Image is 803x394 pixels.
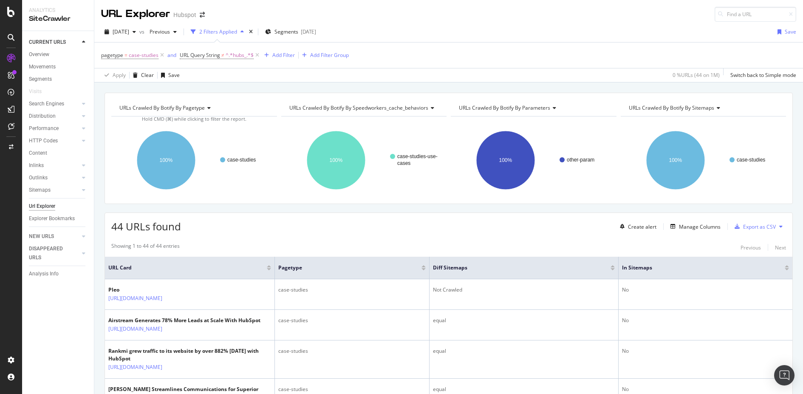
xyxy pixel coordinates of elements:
a: Visits [29,87,50,96]
div: Hubspot [173,11,196,19]
text: 100% [160,157,173,163]
div: [DATE] [301,28,316,35]
text: 100% [499,157,512,163]
div: Rankmi grew traffic to its website by over 882% [DATE] with HubSpot [108,347,271,363]
svg: A chart. [451,123,616,197]
a: Segments [29,75,88,84]
text: other-param [567,157,594,163]
svg: A chart. [621,123,786,197]
div: Distribution [29,112,56,121]
div: DISAPPEARED URLS [29,244,72,262]
div: 0 % URLs ( 44 on 1M ) [673,71,720,79]
div: No [622,347,789,355]
div: Apply [113,71,126,79]
a: [URL][DOMAIN_NAME] [108,363,162,371]
div: CURRENT URLS [29,38,66,47]
div: Switch back to Simple mode [730,71,796,79]
div: Movements [29,62,56,71]
button: Next [775,242,786,252]
div: Analytics [29,7,87,14]
button: Segments[DATE] [262,25,320,39]
div: equal [433,347,615,355]
div: SiteCrawler [29,14,87,24]
button: Export as CSV [731,220,776,233]
h4: URLs Crawled By Botify By pagetype [118,101,269,115]
button: and [167,51,176,59]
a: Movements [29,62,88,71]
div: Export as CSV [743,223,776,230]
button: 2 Filters Applied [187,25,247,39]
text: cases [397,160,410,166]
span: Segments [274,28,298,35]
div: Performance [29,124,59,133]
div: case-studies [278,347,426,355]
span: pagetype [278,264,409,272]
button: Previous [146,25,180,39]
span: URL Card [108,264,265,272]
div: Overview [29,50,49,59]
div: case-studies [278,286,426,294]
div: Add Filter Group [310,51,349,59]
text: case-studies [737,157,765,163]
div: Inlinks [29,161,44,170]
span: 44 URLs found [111,219,181,233]
text: 100% [669,157,682,163]
a: Performance [29,124,79,133]
a: Inlinks [29,161,79,170]
span: = [124,51,127,59]
a: DISAPPEARED URLS [29,244,79,262]
a: Distribution [29,112,79,121]
div: Save [785,28,796,35]
div: Segments [29,75,52,84]
div: Save [168,71,180,79]
a: Content [29,149,88,158]
span: 2025 Aug. 5th [113,28,129,35]
div: Create alert [628,223,656,230]
div: Visits [29,87,42,96]
div: Airstream Generates 78% More Leads at Scale With HubSpot [108,317,260,324]
a: Search Engines [29,99,79,108]
div: Outlinks [29,173,48,182]
a: NEW URLS [29,232,79,241]
div: HTTP Codes [29,136,58,145]
text: 100% [329,157,342,163]
div: equal [433,317,615,324]
div: Manage Columns [679,223,721,230]
div: Sitemaps [29,186,51,195]
svg: A chart. [111,123,277,197]
text: case-studies [227,157,256,163]
button: Apply [101,68,126,82]
span: Diff sitemaps [433,264,598,272]
div: Add Filter [272,51,295,59]
span: pagetype [101,51,123,59]
button: Switch back to Simple mode [727,68,796,82]
button: Save [158,68,180,82]
span: URL Query String [180,51,220,59]
a: Sitemaps [29,186,79,195]
a: HTTP Codes [29,136,79,145]
div: A chart. [281,123,447,197]
div: Previous [741,244,761,251]
h4: URLs Crawled By Botify By sitemaps [627,101,779,115]
button: Create alert [616,220,656,233]
span: ^.*hubs_.*$ [226,49,254,61]
div: Showing 1 to 44 of 44 entries [111,242,180,252]
span: Hold CMD (⌘) while clicking to filter the report. [142,116,246,122]
div: 2 Filters Applied [199,28,237,35]
div: Next [775,244,786,251]
a: [URL][DOMAIN_NAME] [108,294,162,303]
a: Url Explorer [29,202,88,211]
button: Add Filter [261,50,295,60]
div: equal [433,385,615,393]
div: Pleo [108,286,199,294]
a: CURRENT URLS [29,38,79,47]
div: Not Crawled [433,286,615,294]
span: In Sitemaps [622,264,772,272]
div: times [247,28,254,36]
a: Explorer Bookmarks [29,214,88,223]
div: No [622,385,789,393]
div: arrow-right-arrow-left [200,12,205,18]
